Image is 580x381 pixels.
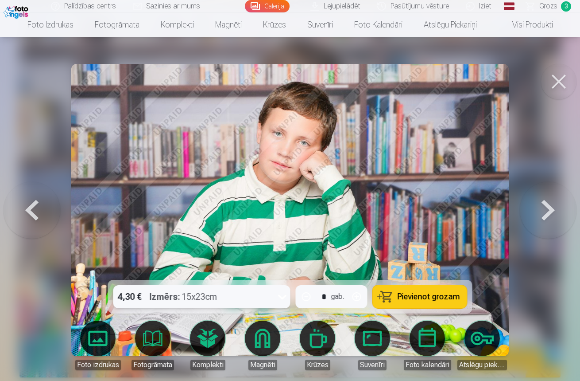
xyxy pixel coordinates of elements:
a: Krūzes [293,321,342,370]
a: Foto kalendāri [344,12,413,37]
div: Foto kalendāri [404,360,451,370]
a: Visi produkti [487,12,564,37]
a: Fotogrāmata [128,321,178,370]
strong: Izmērs : [150,291,180,303]
div: 4,30 € [113,285,146,308]
div: gab. [331,291,344,302]
a: Suvenīri [348,321,397,370]
img: /fa1 [4,4,31,19]
a: Komplekti [150,12,205,37]
a: Komplekti [183,321,232,370]
button: Pievienot grozam [373,285,467,308]
a: Foto kalendāri [402,321,452,370]
a: Krūzes [252,12,297,37]
a: Foto izdrukas [17,12,84,37]
div: Krūzes [305,360,330,370]
div: Komplekti [190,360,225,370]
a: Atslēgu piekariņi [413,12,487,37]
a: Fotogrāmata [84,12,150,37]
a: Suvenīri [297,12,344,37]
span: Pievienot grozam [398,293,460,301]
div: Fotogrāmata [131,360,174,370]
span: 3 [561,1,571,12]
div: Suvenīri [358,360,387,370]
a: Magnēti [238,321,287,370]
div: 15x23cm [150,285,217,308]
div: Magnēti [248,360,277,370]
span: Grozs [539,1,557,12]
div: Atslēgu piekariņi [457,360,507,370]
a: Magnēti [205,12,252,37]
a: Foto izdrukas [73,321,123,370]
a: Atslēgu piekariņi [457,321,507,370]
div: Foto izdrukas [75,360,121,370]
